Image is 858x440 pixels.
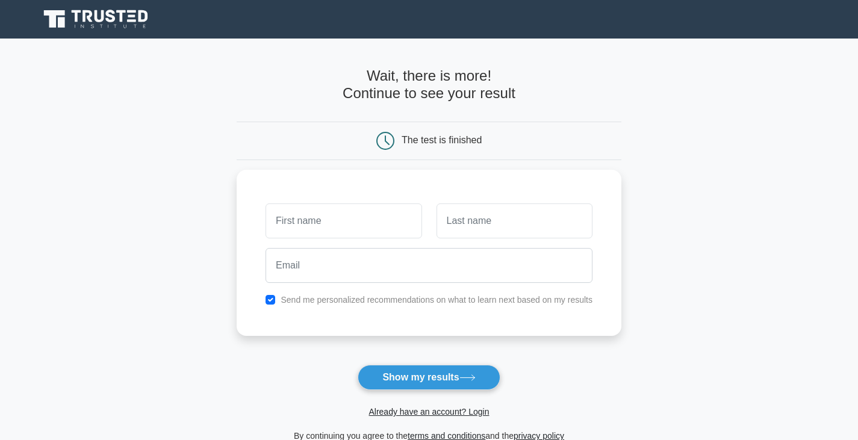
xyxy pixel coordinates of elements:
[402,135,482,145] div: The test is finished
[266,248,592,283] input: Email
[237,67,621,102] h4: Wait, there is more! Continue to see your result
[358,365,500,390] button: Show my results
[437,203,592,238] input: Last name
[368,407,489,417] a: Already have an account? Login
[266,203,421,238] input: First name
[281,295,592,305] label: Send me personalized recommendations on what to learn next based on my results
